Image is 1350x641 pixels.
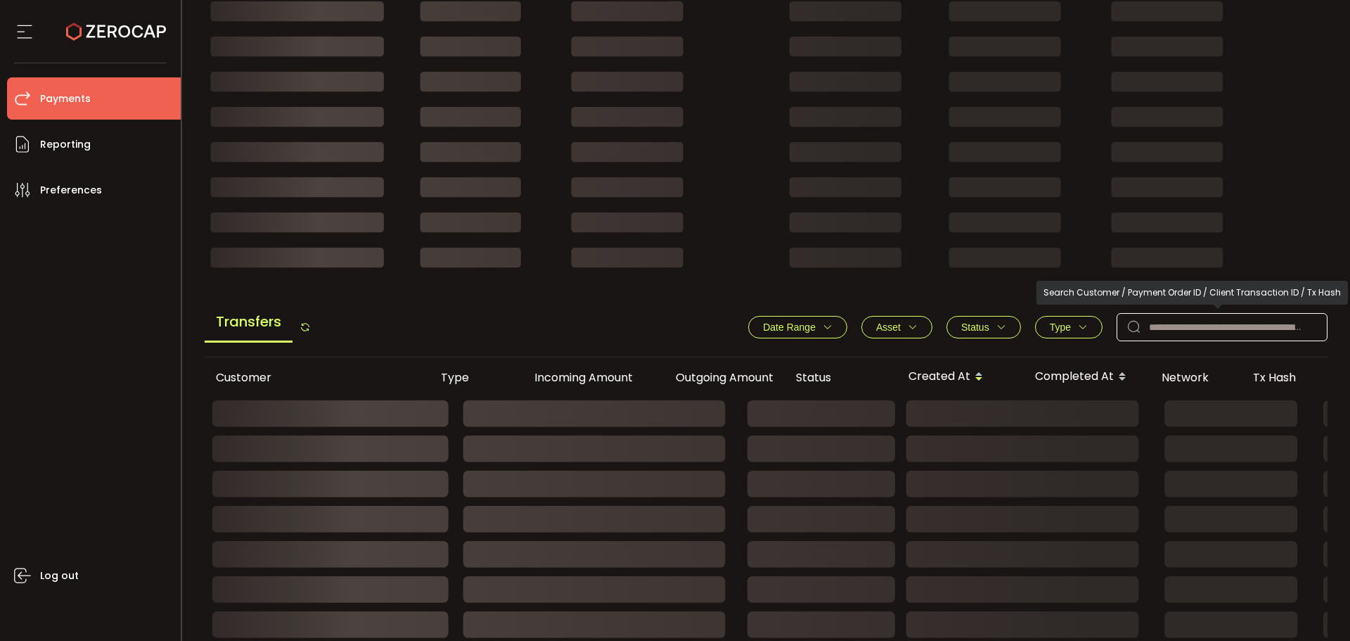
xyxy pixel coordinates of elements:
[1050,322,1071,333] span: Type
[1150,369,1242,386] div: Network
[40,134,91,155] span: Reporting
[897,365,1024,389] div: Created At
[503,369,644,386] div: Incoming Amount
[763,322,816,333] span: Date Range
[861,316,932,338] button: Asset
[205,303,292,343] span: Transfers
[430,369,503,386] div: Type
[644,369,785,386] div: Outgoing Amount
[205,369,430,386] div: Customer
[40,566,79,586] span: Log out
[946,316,1021,338] button: Status
[1036,281,1348,305] div: Search Customer / Payment Order ID / Client Transaction ID / Tx Hash
[961,322,989,333] span: Status
[40,89,91,109] span: Payments
[748,316,847,338] button: Date Range
[1035,316,1102,338] button: Type
[876,322,901,333] span: Asset
[1280,573,1350,641] iframe: Chat Widget
[40,180,102,201] span: Preferences
[1024,365,1150,389] div: Completed At
[785,369,897,386] div: Status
